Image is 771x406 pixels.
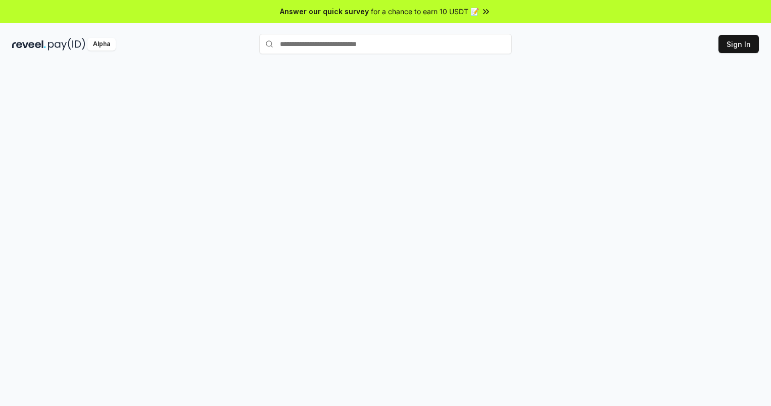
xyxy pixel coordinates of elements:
button: Sign In [718,35,759,53]
span: Answer our quick survey [280,6,369,17]
span: for a chance to earn 10 USDT 📝 [371,6,479,17]
img: pay_id [48,38,85,51]
div: Alpha [87,38,116,51]
img: reveel_dark [12,38,46,51]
